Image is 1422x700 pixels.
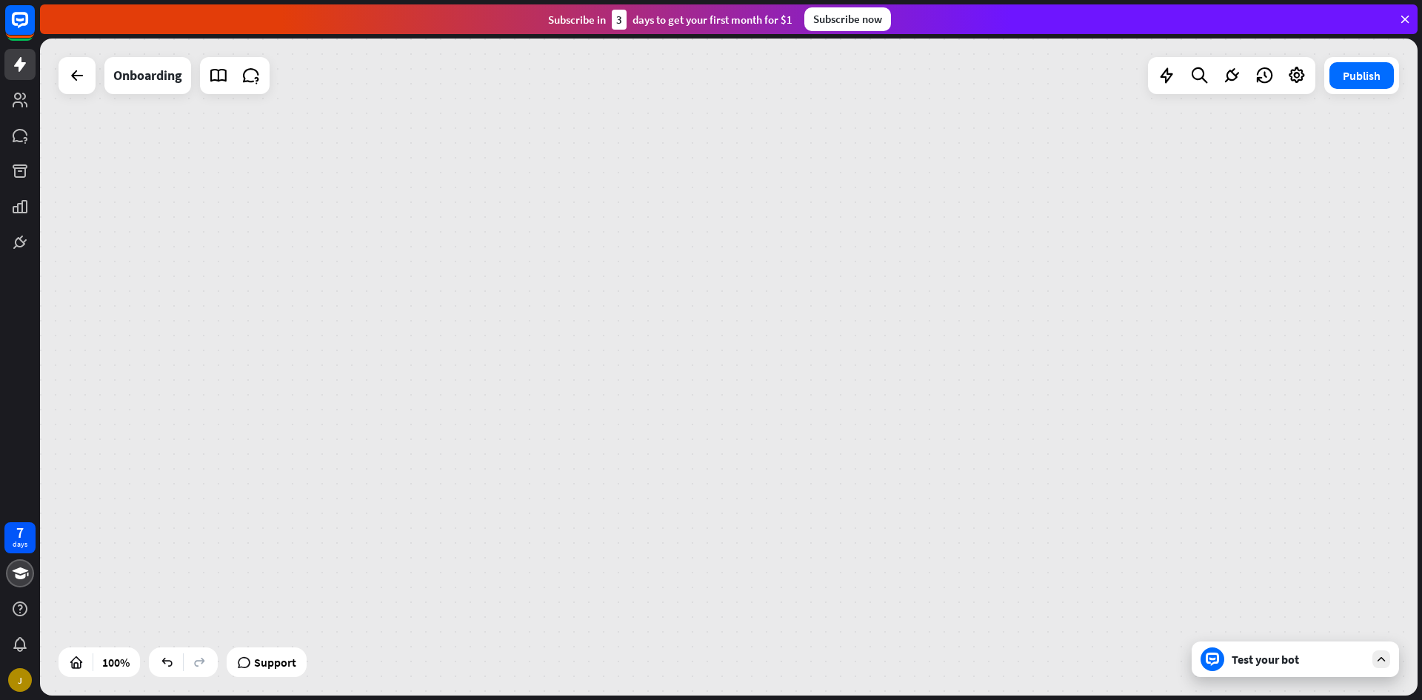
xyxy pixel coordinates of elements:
[4,522,36,553] a: 7 days
[16,526,24,539] div: 7
[548,10,792,30] div: Subscribe in days to get your first month for $1
[13,539,27,550] div: days
[804,7,891,31] div: Subscribe now
[612,10,627,30] div: 3
[8,668,32,692] div: J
